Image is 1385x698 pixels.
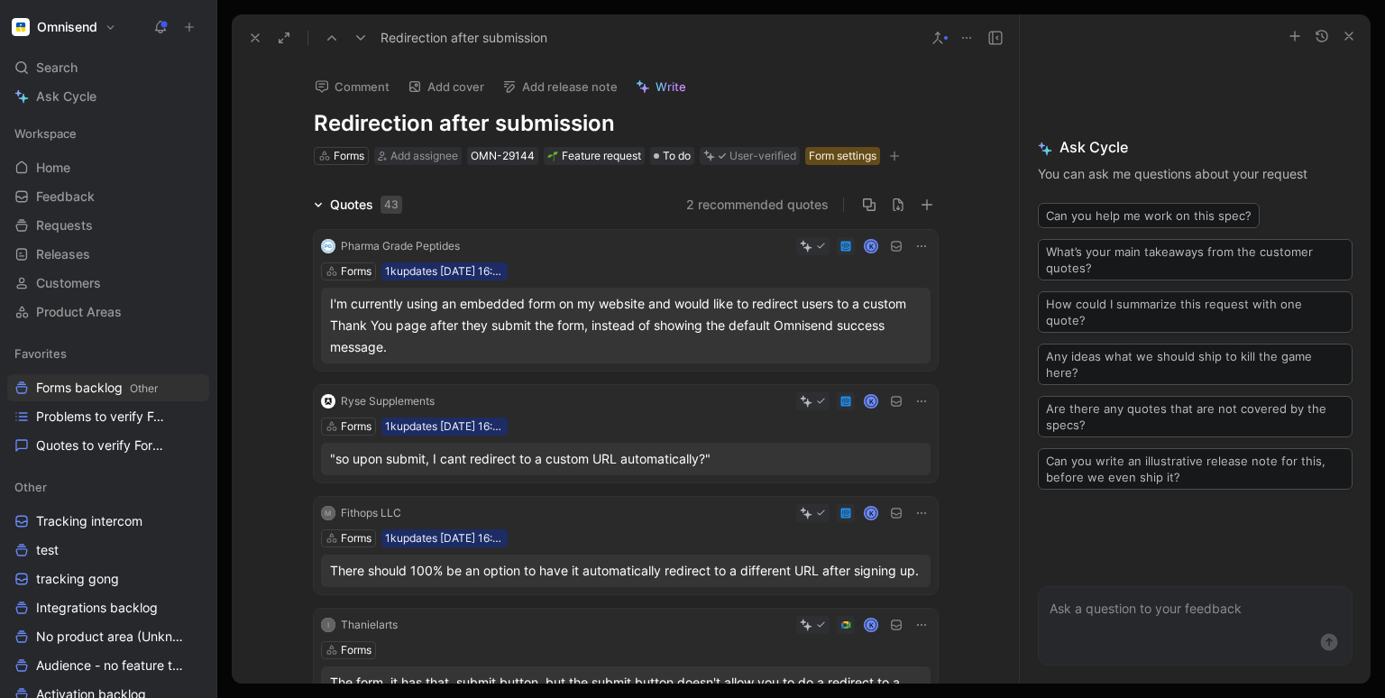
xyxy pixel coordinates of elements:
div: 🌱Feature request [544,147,645,165]
div: M [321,506,335,520]
span: Integrations backlog [36,599,158,617]
div: Quotes43 [307,194,409,216]
span: Feedback [36,188,95,206]
a: Quotes to verify Forms [7,432,209,459]
div: Forms [341,641,371,659]
div: Other [7,473,209,501]
div: There should 100% be an option to have it automatically redirect to a different URL after signing... [330,560,922,582]
div: Form settings [809,147,876,165]
div: Thanielarts [341,616,398,634]
div: K [865,241,876,253]
div: I [321,618,335,632]
h1: Omnisend [37,19,97,35]
div: Forms [341,418,371,436]
span: Problems to verify Forms [36,408,167,426]
img: 🌱 [547,151,558,161]
button: Comment [307,74,398,99]
div: 1kupdates [DATE] 16:40 [385,418,504,436]
div: Quotes [330,194,402,216]
button: How could I summarize this request with one quote? [1038,291,1353,333]
div: Fithops LLC [341,504,401,522]
img: logo [321,239,335,253]
a: Releases [7,241,209,268]
a: Audience - no feature tag [7,652,209,679]
div: "so upon submit, I cant redirect to a custom URL automatically?" [330,448,922,470]
span: Requests [36,216,93,234]
span: Ask Cycle [1038,136,1353,158]
span: test [36,541,59,559]
span: Other [14,478,47,496]
button: Add cover [399,74,492,99]
a: Product Areas [7,298,209,326]
div: 43 [381,196,402,214]
button: Any ideas what we should ship to kill the game here? [1038,344,1353,385]
a: Tracking intercom [7,508,209,535]
a: Feedback [7,183,209,210]
button: Write [628,74,694,99]
a: Forms backlogOther [7,374,209,401]
a: Integrations backlog [7,594,209,621]
span: Favorites [14,344,67,363]
a: Problems to verify Forms [7,403,209,430]
span: Add assignee [390,149,458,162]
button: OmnisendOmnisend [7,14,121,40]
a: test [7,537,209,564]
div: To do [650,147,694,165]
div: Ryse Supplements [341,392,435,410]
span: Releases [36,245,90,263]
div: Pharma Grade Peptides [341,237,460,255]
span: Workspace [14,124,77,142]
a: Customers [7,270,209,297]
span: No product area (Unknowns) [36,628,186,646]
div: Forms [341,262,371,280]
div: Forms [334,147,364,165]
img: logo [321,394,335,409]
span: Home [36,159,70,177]
div: I'm currently using an embedded form on my website and would like to redirect users to a custom T... [330,293,922,358]
span: Customers [36,274,101,292]
div: OMN-29144 [471,147,535,165]
span: Other [130,381,158,395]
h1: Redirection after submission [314,109,938,138]
span: Write [656,78,686,95]
div: Search [7,54,209,81]
div: Feature request [547,147,641,165]
button: Can you write an illustrative release note for this, before we even ship it? [1038,448,1353,490]
img: Omnisend [12,18,30,36]
a: No product area (Unknowns) [7,623,209,650]
span: To do [663,147,691,165]
div: 1kupdates [DATE] 16:40 [385,529,504,547]
a: Ask Cycle [7,83,209,110]
button: Add release note [494,74,626,99]
span: Forms backlog [36,379,158,398]
span: Ask Cycle [36,86,96,107]
p: You can ask me questions about your request [1038,163,1353,185]
button: Are there any quotes that are not covered by the specs? [1038,396,1353,437]
span: Quotes to verify Forms [36,436,164,455]
span: Redirection after submission [381,27,547,49]
span: Product Areas [36,303,122,321]
div: K [865,396,876,408]
div: 1kupdates [DATE] 16:40 [385,262,504,280]
span: Tracking intercom [36,512,142,530]
span: Audience - no feature tag [36,657,184,675]
a: tracking gong [7,565,209,592]
button: What’s your main takeaways from the customer quotes? [1038,239,1353,280]
div: Workspace [7,120,209,147]
span: tracking gong [36,570,119,588]
a: Requests [7,212,209,239]
button: 2 recommended quotes [686,194,829,216]
div: K [865,620,876,631]
div: Forms [341,529,371,547]
a: Home [7,154,209,181]
div: K [865,508,876,519]
div: User-verified [729,147,796,165]
div: Favorites [7,340,209,367]
span: Search [36,57,78,78]
button: Can you help me work on this spec? [1038,203,1260,228]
